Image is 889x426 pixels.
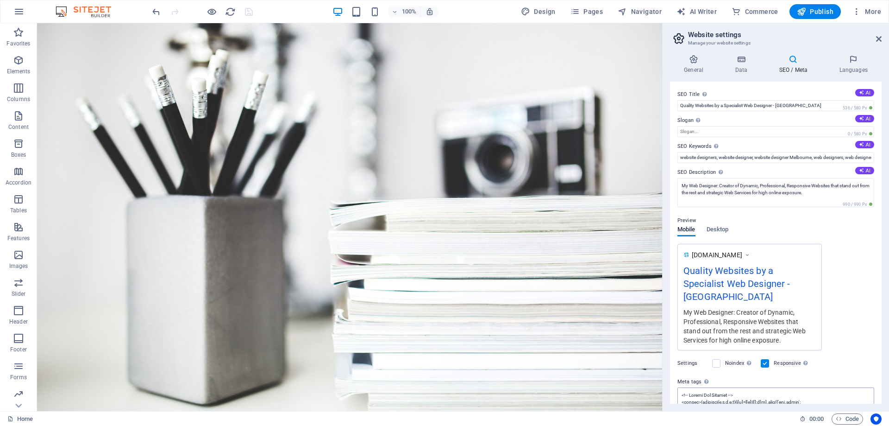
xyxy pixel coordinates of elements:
span: 0 / 580 Px [846,131,874,137]
button: SEO Keywords [855,141,874,148]
button: SEO Description [855,167,874,174]
button: Pages [567,4,607,19]
button: Commerce [728,4,782,19]
h4: Data [721,55,765,74]
span: More [852,7,881,16]
input: Slogan... [677,126,874,137]
label: Meta tags [677,376,874,388]
button: Code [832,413,863,425]
span: Design [521,7,556,16]
h6: Session time [800,413,824,425]
p: Forms [10,374,27,381]
p: Slider [12,290,26,298]
span: 990 / 990 Px [841,201,874,208]
img: Editor Logo [53,6,123,17]
span: : [816,415,817,422]
div: Preview [677,226,728,244]
h6: 100% [401,6,416,17]
span: 536 / 580 Px [841,105,874,111]
button: Click here to leave preview mode and continue editing [206,6,217,17]
p: Elements [7,68,31,75]
span: Publish [797,7,833,16]
button: More [848,4,885,19]
i: Reload page [225,6,236,17]
p: Images [9,262,28,270]
button: undo [150,6,162,17]
span: Pages [570,7,603,16]
button: Usercentrics [870,413,882,425]
label: SEO Keywords [677,141,874,152]
i: Undo: Change meta tags (Ctrl+Z) [151,6,162,17]
label: Settings [677,358,707,369]
label: Responsive [774,358,810,369]
p: Accordion [6,179,31,186]
h4: Languages [825,55,882,74]
p: Boxes [11,151,26,159]
button: Design [517,4,559,19]
span: Code [836,413,859,425]
h2: Website settings [688,31,882,39]
h4: General [670,55,721,74]
h4: SEO / Meta [765,55,825,74]
span: [DOMAIN_NAME] [692,250,742,260]
span: Commerce [732,7,778,16]
button: Publish [789,4,841,19]
span: Navigator [618,7,662,16]
span: AI Writer [676,7,717,16]
button: Navigator [614,4,665,19]
h3: Manage your website settings [688,39,863,47]
span: Desktop [707,224,729,237]
p: Preview [677,215,696,226]
div: My Web Designer: Creator of Dynamic, Professional, Responsive Websites that stand out from the re... [683,307,816,345]
label: SEO Description [677,167,874,178]
label: Slogan [677,115,874,126]
p: Content [8,123,29,131]
button: AI Writer [673,4,720,19]
i: On resize automatically adjust zoom level to fit chosen device. [426,7,434,16]
div: Quality Websites by a Specialist Web Designer - [GEOGRAPHIC_DATA] [683,264,816,308]
button: Slogan [855,115,874,122]
p: Tables [10,207,27,214]
p: Footer [10,346,27,353]
p: Features [7,235,30,242]
label: SEO Title [677,89,874,100]
p: Favorites [6,40,30,47]
img: logo.png [683,252,689,258]
button: reload [225,6,236,17]
button: 100% [388,6,420,17]
span: 00 00 [809,413,824,425]
a: Click to cancel selection. Double-click to open Pages [7,413,33,425]
p: Columns [7,95,30,103]
p: Header [9,318,28,325]
div: Design (Ctrl+Alt+Y) [517,4,559,19]
label: Noindex [725,358,755,369]
button: SEO Title [855,89,874,96]
span: Mobile [677,224,695,237]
